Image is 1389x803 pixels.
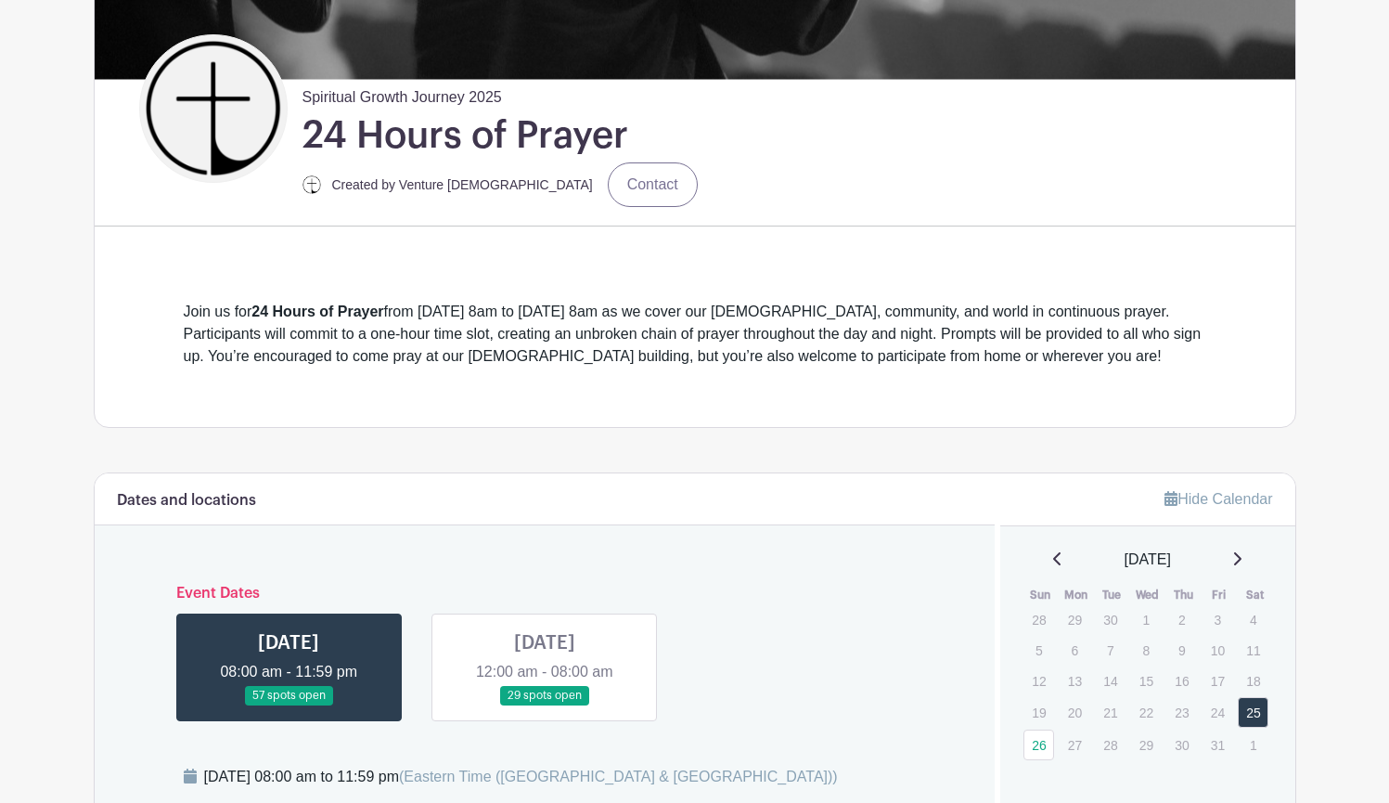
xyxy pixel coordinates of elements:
[1130,586,1166,604] th: Wed
[1203,605,1233,634] p: 3
[1060,667,1090,695] p: 13
[1166,605,1197,634] p: 2
[1023,730,1054,760] a: 26
[1060,731,1090,759] p: 27
[144,39,283,178] img: VCC_CrossOnly_Black.png
[1131,698,1162,727] p: 22
[332,177,593,192] small: Created by Venture [DEMOGRAPHIC_DATA]
[1060,636,1090,665] p: 6
[1238,697,1268,728] a: 25
[204,766,838,788] div: [DATE] 08:00 am to 11:59 pm
[1202,586,1238,604] th: Fri
[1164,491,1272,507] a: Hide Calendar
[1238,605,1268,634] p: 4
[1095,731,1125,759] p: 28
[1060,698,1090,727] p: 20
[1203,667,1233,695] p: 17
[399,769,838,784] span: (Eastern Time ([GEOGRAPHIC_DATA] & [GEOGRAPHIC_DATA]))
[1238,636,1268,665] p: 11
[251,304,383,319] strong: 24 Hours of Prayer
[302,79,502,109] span: Spiritual Growth Journey 2025
[1131,636,1162,665] p: 8
[184,301,1206,368] div: Join us for from [DATE] 8am to [DATE] 8am as we cover our [DEMOGRAPHIC_DATA], community, and worl...
[1203,731,1233,759] p: 31
[1022,586,1059,604] th: Sun
[1131,667,1162,695] p: 15
[302,112,628,159] h1: 24 Hours of Prayer
[1131,731,1162,759] p: 29
[1166,667,1197,695] p: 16
[1095,605,1125,634] p: 30
[1094,586,1130,604] th: Tue
[302,175,321,194] img: VCC_CrossOnly_Black.png
[1023,698,1054,727] p: 19
[1203,698,1233,727] p: 24
[1060,605,1090,634] p: 29
[1166,698,1197,727] p: 23
[1238,667,1268,695] p: 18
[1166,636,1197,665] p: 9
[1023,605,1054,634] p: 28
[1023,636,1054,665] p: 5
[161,585,929,602] h6: Event Dates
[1166,731,1197,759] p: 30
[1059,586,1095,604] th: Mon
[1095,636,1125,665] p: 7
[1125,549,1171,571] span: [DATE]
[1095,698,1125,727] p: 21
[608,162,698,207] a: Contact
[1203,636,1233,665] p: 10
[1023,667,1054,695] p: 12
[117,492,256,510] h6: Dates and locations
[1238,731,1268,759] p: 1
[1237,586,1273,604] th: Sat
[1131,605,1162,634] p: 1
[1165,586,1202,604] th: Thu
[1095,667,1125,695] p: 14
